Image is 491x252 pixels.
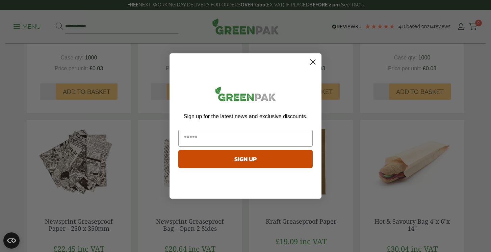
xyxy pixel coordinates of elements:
span: Sign up for the latest news and exclusive discounts. [184,114,307,119]
button: SIGN UP [178,150,313,168]
button: Open CMP widget [3,232,20,249]
img: greenpak_logo [178,84,313,106]
input: Email [178,130,313,147]
button: Close dialog [307,56,319,68]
